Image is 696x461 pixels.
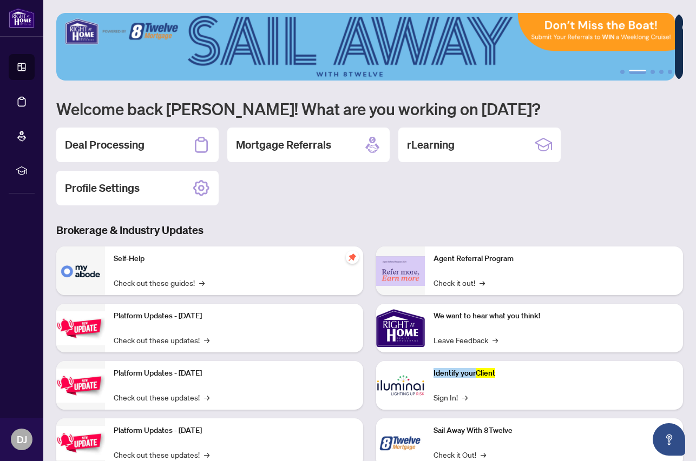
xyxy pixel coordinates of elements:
[668,70,672,74] button: 5
[114,310,354,322] p: Platform Updates - [DATE]
[204,391,209,403] span: →
[434,425,674,437] p: Sail Away With 8Twelve
[114,368,354,379] p: Platform Updates - [DATE]
[651,70,655,74] button: 3
[56,426,105,460] img: Platform Updates - June 23, 2025
[56,369,105,403] img: Platform Updates - July 8, 2025
[65,181,140,196] h2: Profile Settings
[434,253,674,265] p: Agent Referral Program
[114,449,209,460] a: Check out these updates!→
[114,277,205,289] a: Check out these guides!→
[653,423,685,456] button: Open asap
[659,70,664,74] button: 4
[620,70,625,74] button: 1
[346,251,359,264] span: pushpin
[114,391,209,403] a: Check out these updates!→
[56,223,683,238] h3: Brokerage & Industry Updates
[56,13,675,81] img: Slide 1
[434,310,674,322] p: We want to hear what you think!
[376,304,425,352] img: We want to hear what you think!
[376,256,425,286] img: Agent Referral Program
[199,277,205,289] span: →
[493,334,498,346] span: →
[114,334,209,346] a: Check out these updates!→
[114,253,354,265] p: Self-Help
[407,137,455,152] h2: rLearning
[56,311,105,345] img: Platform Updates - July 21, 2025
[376,361,425,410] img: Identify your Client
[114,425,354,437] p: Platform Updates - [DATE]
[17,432,27,447] span: DJ
[434,334,498,346] a: Leave Feedback→
[480,277,485,289] span: →
[434,449,486,460] a: Check it Out!→
[204,449,209,460] span: →
[204,334,209,346] span: →
[434,391,468,403] a: Sign In!→
[56,246,105,295] img: Self-Help
[236,137,331,152] h2: Mortgage Referrals
[481,449,486,460] span: →
[434,368,495,378] msreadoutspan: Identify your
[9,8,35,28] img: logo
[434,277,485,289] a: Check it out!→
[476,368,495,378] msreadoutspan: Client
[65,137,145,152] h2: Deal Processing
[629,70,646,74] button: 2
[462,391,468,403] span: →
[56,98,683,119] h1: Welcome back [PERSON_NAME]! What are you working on [DATE]?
